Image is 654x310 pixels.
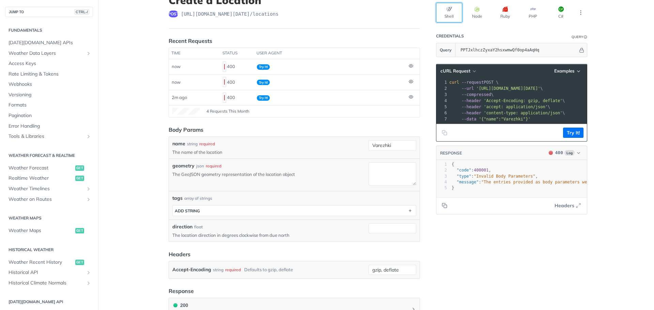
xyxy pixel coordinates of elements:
[181,11,279,17] span: https://api.tomorrow.io/v4/locations
[5,48,93,59] a: Weather Data LayersShow subpages for Weather Data Layers
[436,179,447,185] div: 4
[184,195,212,201] div: array of strings
[5,163,93,173] a: Weather Forecastget
[436,110,448,116] div: 6
[440,200,449,211] button: Copy to clipboard
[436,167,447,173] div: 2
[172,64,181,69] span: now
[9,123,91,130] span: Error Handling
[5,267,93,278] a: Historical APIShow subpages for Historical API
[169,48,220,59] th: time
[9,259,74,266] span: Weather Recent History
[438,68,478,75] button: cURL Request
[572,34,583,39] div: Query
[436,104,448,110] div: 5
[224,95,225,100] span: 400
[257,80,270,85] span: Try It!
[172,108,200,115] canvas: Line Graph
[196,163,204,169] div: json
[456,180,479,184] span: "message"
[175,208,200,213] div: ADD string
[436,43,455,57] button: Query
[462,104,481,109] span: --header
[5,131,93,142] a: Tools & LibrariesShow subpages for Tools & Libraries
[169,126,203,134] div: Body Params
[5,27,93,33] h2: Fundamentals
[5,7,93,17] button: JUMP TOCTRL-/
[462,117,476,121] span: --data
[555,202,574,209] span: Headers
[474,174,535,179] span: "Invalid Body Parameters"
[9,112,91,119] span: Pagination
[172,140,185,147] label: name
[5,299,93,305] h2: [DATE][DOMAIN_NAME] API
[440,68,470,74] span: cURL Request
[86,280,91,286] button: Show subpages for Historical Climate Normals
[9,133,84,140] span: Tools & Libraries
[9,165,74,172] span: Weather Forecast
[555,150,563,155] span: 400
[9,50,84,57] span: Weather Data Layers
[440,150,462,157] button: RESPONSE
[457,43,578,57] input: apikey
[86,270,91,275] button: Show subpages for Historical API
[548,3,574,22] button: C#
[452,174,538,179] span: : ,
[578,10,584,16] svg: More ellipsis
[5,121,93,131] a: Error Handling
[9,196,84,203] span: Weather on Routes
[436,185,447,191] div: 5
[456,168,471,173] span: "code"
[172,79,181,85] span: now
[440,128,449,138] button: Copy to clipboard
[5,38,93,48] a: [DATE][DOMAIN_NAME] APIs
[225,265,241,275] div: required
[254,48,406,59] th: user agent
[220,48,254,59] th: status
[5,215,93,221] h2: Weather Maps
[436,85,448,92] div: 2
[449,92,494,97] span: \
[224,79,225,85] span: 400
[449,80,459,85] span: curl
[456,174,471,179] span: "type"
[545,149,583,156] button: 400400Log
[564,150,575,156] span: Log
[187,141,198,147] div: string
[484,111,562,115] span: 'content-type: application/json'
[462,86,474,91] span: --url
[5,100,93,110] a: Formats
[5,226,93,236] a: Weather Mapsget
[173,206,416,216] button: ADD string
[75,165,84,171] span: get
[86,186,91,192] button: Show subpages for Weather Timelines
[9,39,91,46] span: [DATE][DOMAIN_NAME] APIs
[74,9,89,15] span: CTRL-/
[549,151,553,155] span: 400
[173,303,177,307] span: 200
[584,35,587,39] i: Information
[492,3,518,22] button: Ruby
[5,90,93,100] a: Versioning
[5,184,93,194] a: Weather TimelinesShow subpages for Weather Timelines
[169,11,178,17] span: post
[436,174,447,179] div: 3
[440,47,452,53] span: Query
[223,92,251,103] div: 400
[75,176,84,181] span: get
[436,3,462,22] button: Shell
[449,86,543,91] span: \
[9,81,91,88] span: Webhooks
[257,64,270,70] span: Try It!
[206,108,249,114] span: 4 Requests This Month
[436,92,448,98] div: 3
[474,168,488,173] span: 400001
[5,257,93,267] a: Weather Recent Historyget
[86,197,91,202] button: Show subpages for Weather on Routes
[172,232,366,238] p: The location direction in degrees clockwise from due north
[5,79,93,89] a: Webhooks
[224,64,225,69] span: 400
[169,37,212,45] div: Recent Requests
[462,111,481,115] span: --header
[449,111,565,115] span: \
